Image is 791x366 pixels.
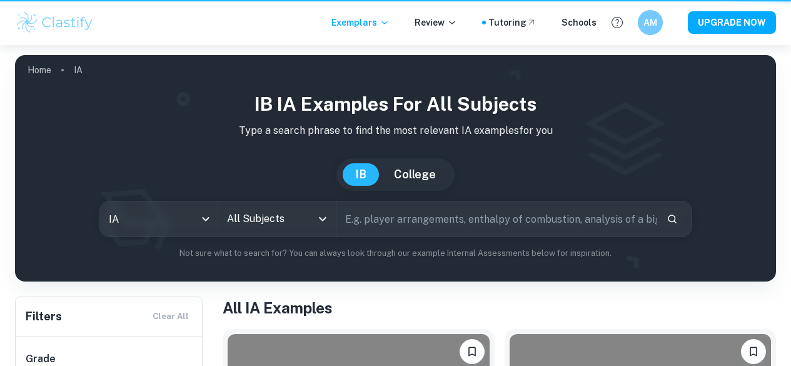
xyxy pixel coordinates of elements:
button: Bookmark [741,339,766,364]
button: Open [314,210,331,228]
a: Schools [562,16,597,29]
a: Tutoring [488,16,537,29]
p: Not sure what to search for? You can always look through our example Internal Assessments below f... [25,247,766,260]
a: Home [28,61,51,79]
img: Clastify logo [15,10,94,35]
h1: IB IA examples for all subjects [25,90,766,118]
p: Exemplars [331,16,390,29]
h1: All IA Examples [223,297,776,319]
p: IA [74,63,83,77]
button: AM [638,10,663,35]
button: College [381,163,448,186]
p: Type a search phrase to find the most relevant IA examples for you [25,123,766,138]
input: E.g. player arrangements, enthalpy of combustion, analysis of a big city... [336,201,657,236]
div: IA [100,201,218,236]
button: Search [662,208,683,230]
p: Review [415,16,457,29]
h6: AM [643,16,658,29]
button: IB [343,163,379,186]
button: Help and Feedback [607,12,628,33]
img: profile cover [15,55,776,282]
h6: Filters [26,308,62,325]
button: Bookmark [460,339,485,364]
button: UPGRADE NOW [688,11,776,34]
